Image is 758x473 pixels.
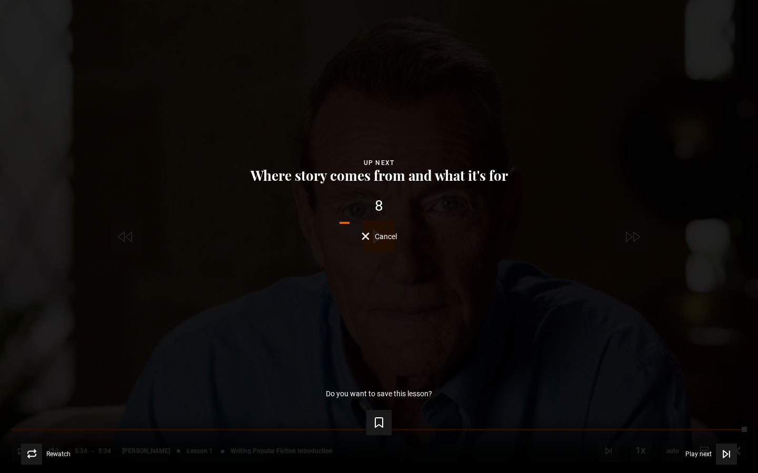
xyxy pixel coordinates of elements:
[46,451,71,457] span: Rewatch
[685,451,712,457] span: Play next
[17,199,741,213] div: 8
[17,158,741,168] div: Up next
[247,168,511,183] button: Where story comes from and what it's for
[21,444,71,465] button: Rewatch
[375,233,397,240] span: Cancel
[685,444,737,465] button: Play next
[362,232,397,240] button: Cancel
[326,390,432,397] p: Do you want to save this lesson?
